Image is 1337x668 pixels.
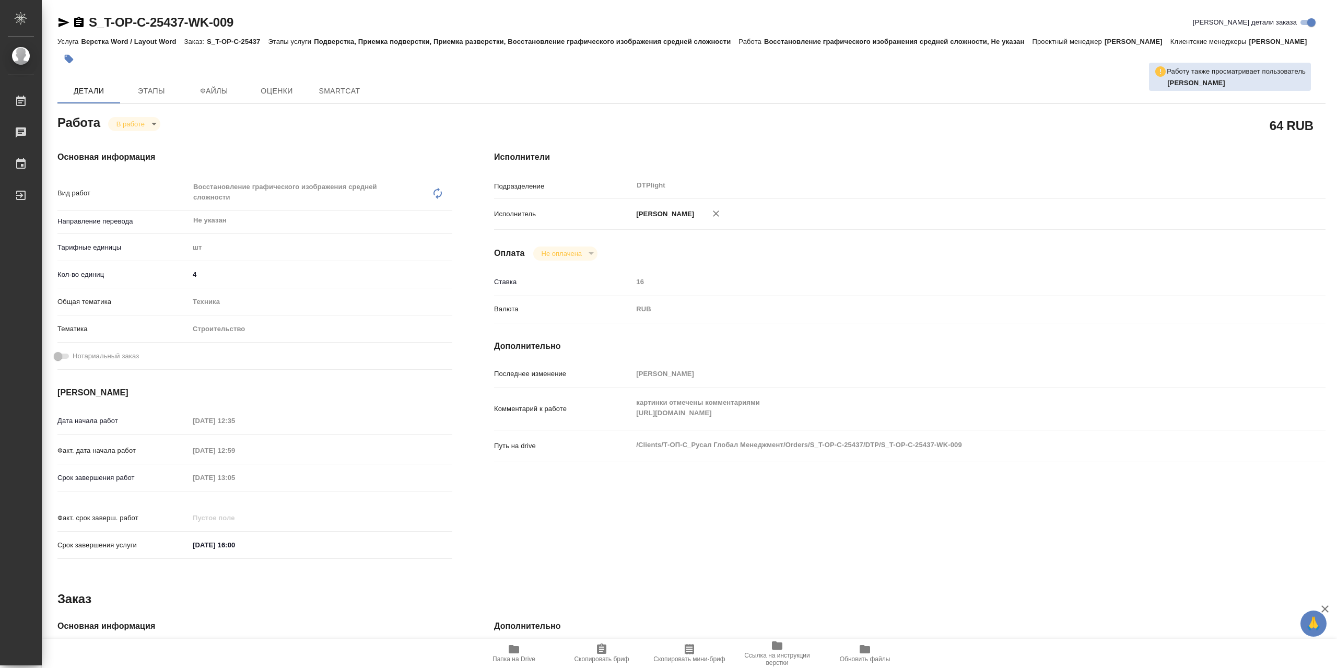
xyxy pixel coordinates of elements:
input: Пустое поле [189,413,280,428]
p: Тематика [57,324,189,334]
p: Направление перевода [57,216,189,227]
input: Пустое поле [632,274,1256,289]
div: В работе [108,117,160,131]
p: Кол-во единиц [57,269,189,280]
input: Пустое поле [189,510,280,525]
h4: Дополнительно [494,340,1326,353]
p: Клиентские менеджеры [1170,38,1249,45]
p: Тарифные единицы [57,242,189,253]
p: Общая тематика [57,297,189,307]
input: ✎ Введи что-нибудь [189,267,452,282]
button: Скопировать ссылку [73,16,85,29]
button: 🙏 [1300,611,1327,637]
button: Обновить файлы [821,639,909,668]
span: Файлы [189,85,239,98]
p: Проектный менеджер [1033,38,1105,45]
p: Путь на drive [494,441,632,451]
span: Скопировать бриф [574,655,629,663]
span: Нотариальный заказ [73,351,139,361]
button: В работе [113,120,148,128]
input: ✎ Введи что-нибудь [189,537,280,553]
p: Подразделение [494,181,632,192]
p: [PERSON_NAME] [1105,38,1170,45]
span: Обновить файлы [840,655,890,663]
p: Ставка [494,277,632,287]
button: Добавить тэг [57,48,80,71]
p: Факт. срок заверш. работ [57,513,189,523]
input: Пустое поле [632,366,1256,381]
p: Комментарий к работе [494,404,632,414]
button: Не оплачена [538,249,585,258]
h4: Основная информация [57,151,452,163]
h4: Дополнительно [494,620,1326,632]
p: Гусельников Роман [1167,78,1306,88]
p: S_T-OP-C-25437 [207,38,268,45]
input: Пустое поле [189,470,280,485]
button: Удалить исполнителя [705,202,728,225]
h2: 64 RUB [1270,116,1313,134]
h4: [PERSON_NAME] [57,386,452,399]
a: S_T-OP-C-25437-WK-009 [89,15,233,29]
p: [PERSON_NAME] [632,209,694,219]
input: Пустое поле [189,443,280,458]
h2: Заказ [57,591,91,607]
span: Скопировать мини-бриф [653,655,725,663]
div: Строительство [189,320,452,338]
div: RUB [632,300,1256,318]
button: Папка на Drive [470,639,558,668]
span: Детали [64,85,114,98]
button: Скопировать бриф [558,639,646,668]
p: Заказ: [184,38,207,45]
span: Папка на Drive [492,655,535,663]
textarea: /Clients/Т-ОП-С_Русал Глобал Менеджмент/Orders/S_T-OP-C-25437/DTP/S_T-OP-C-25437-WK-009 [632,436,1256,454]
p: Последнее изменение [494,369,632,379]
span: Оценки [252,85,302,98]
p: Работа [738,38,764,45]
span: Ссылка на инструкции верстки [740,652,815,666]
h2: Работа [57,112,100,131]
p: Восстановление графического изображения средней сложности, Не указан [764,38,1033,45]
p: Подверстка, Приемка подверстки, Приемка разверстки, Восстановление графического изображения средн... [314,38,738,45]
button: Ссылка на инструкции верстки [733,639,821,668]
p: Валюта [494,304,632,314]
p: Дата начала работ [57,416,189,426]
span: [PERSON_NAME] детали заказа [1193,17,1297,28]
p: Услуга [57,38,81,45]
p: [PERSON_NAME] [1249,38,1315,45]
p: Факт. дата начала работ [57,446,189,456]
span: 🙏 [1305,613,1322,635]
span: Этапы [126,85,177,98]
h4: Основная информация [57,620,452,632]
button: Скопировать мини-бриф [646,639,733,668]
div: шт [189,239,452,256]
textarea: картинки отмечены комментариями [URL][DOMAIN_NAME] [632,394,1256,422]
h4: Оплата [494,247,525,260]
button: Скопировать ссылку для ЯМессенджера [57,16,70,29]
p: Вид работ [57,188,189,198]
p: Верстка Word / Layout Word [81,38,184,45]
p: Исполнитель [494,209,632,219]
p: Срок завершения работ [57,473,189,483]
p: Срок завершения услуги [57,540,189,550]
div: Техника [189,293,452,311]
div: В работе [533,247,597,261]
h4: Исполнители [494,151,1326,163]
p: Этапы услуги [268,38,314,45]
p: Работу также просматривает пользователь [1167,66,1306,77]
span: SmartCat [314,85,365,98]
